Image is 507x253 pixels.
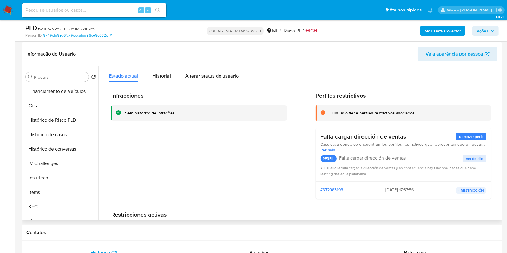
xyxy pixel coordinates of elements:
p: werica.jgaldencio@mercadolivre.com [447,7,494,13]
button: Items [23,185,98,200]
span: HIGH [306,27,317,34]
p: OPEN - IN REVIEW STAGE I [207,27,264,35]
input: Procurar [34,75,86,80]
button: KYC [23,200,98,214]
button: Histórico de conversas [23,142,98,156]
a: Notificações [428,8,433,13]
a: Sair [496,7,502,13]
a: 9749dfa9ec6fc79dcc5faa96ce9c032d [43,33,112,38]
button: Veja aparência por pessoa [418,47,497,61]
span: Atalhos rápidos [389,7,422,13]
button: Retornar ao pedido padrão [91,75,96,81]
button: Geral [23,99,98,113]
b: Person ID [25,33,42,38]
input: Pesquise usuários ou casos... [22,6,166,14]
button: Lista Interna [23,214,98,228]
span: 3.160.1 [496,14,504,19]
h1: Informação do Usuário [26,51,76,57]
span: Alt [139,7,144,13]
button: Histórico de Risco PLD [23,113,98,127]
button: Histórico de casos [23,127,98,142]
b: AML Data Collector [424,26,461,36]
span: Ações [477,26,488,36]
b: PLD [25,23,37,33]
button: IV Challenges [23,156,98,171]
h1: Contatos [26,230,497,236]
button: Financiamento de Veículos [23,84,98,99]
button: Insurtech [23,171,98,185]
button: search-icon [152,6,164,14]
span: s [147,7,149,13]
button: Ações [472,26,499,36]
button: AML Data Collector [420,26,465,36]
button: Procurar [28,75,33,79]
span: # wuOwN2e2T6EUqIIMQZlPVc9F [37,26,98,32]
span: Veja aparência por pessoa [426,47,483,61]
div: MLB [266,28,281,34]
span: Risco PLD: [284,28,317,34]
